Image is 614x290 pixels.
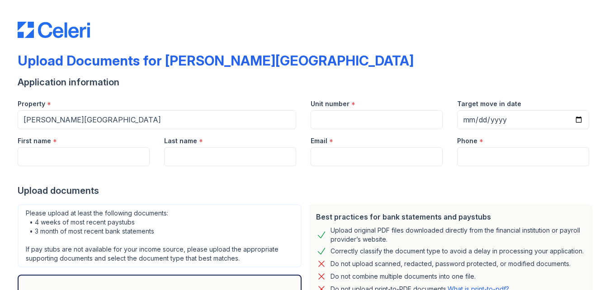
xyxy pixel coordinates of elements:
label: Email [311,136,327,145]
label: Phone [457,136,477,145]
img: CE_Logo_Blue-a8612792a0a2168367f1c8372b55b34899dd931a85d93a1a3d3e32e68fde9ad4.png [18,22,90,38]
label: Last name [164,136,197,145]
div: Please upload at least the following documents: • 4 weeks of most recent paystubs • 3 month of mo... [18,204,302,267]
label: Target move in date [457,99,521,108]
label: Unit number [311,99,350,108]
div: Upload Documents for [PERSON_NAME][GEOGRAPHIC_DATA] [18,52,414,69]
div: Best practices for bank statements and paystubs [316,211,586,222]
div: Application information [18,76,596,89]
div: Do not combine multiple documents into one file. [331,271,476,282]
div: Upload documents [18,184,596,197]
label: Property [18,99,45,108]
div: Upload original PDF files downloaded directly from the financial institution or payroll provider’... [331,226,586,244]
div: Do not upload scanned, redacted, password protected, or modified documents. [331,258,571,269]
label: First name [18,136,51,145]
div: Correctly classify the document type to avoid a delay in processing your application. [331,246,584,257]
